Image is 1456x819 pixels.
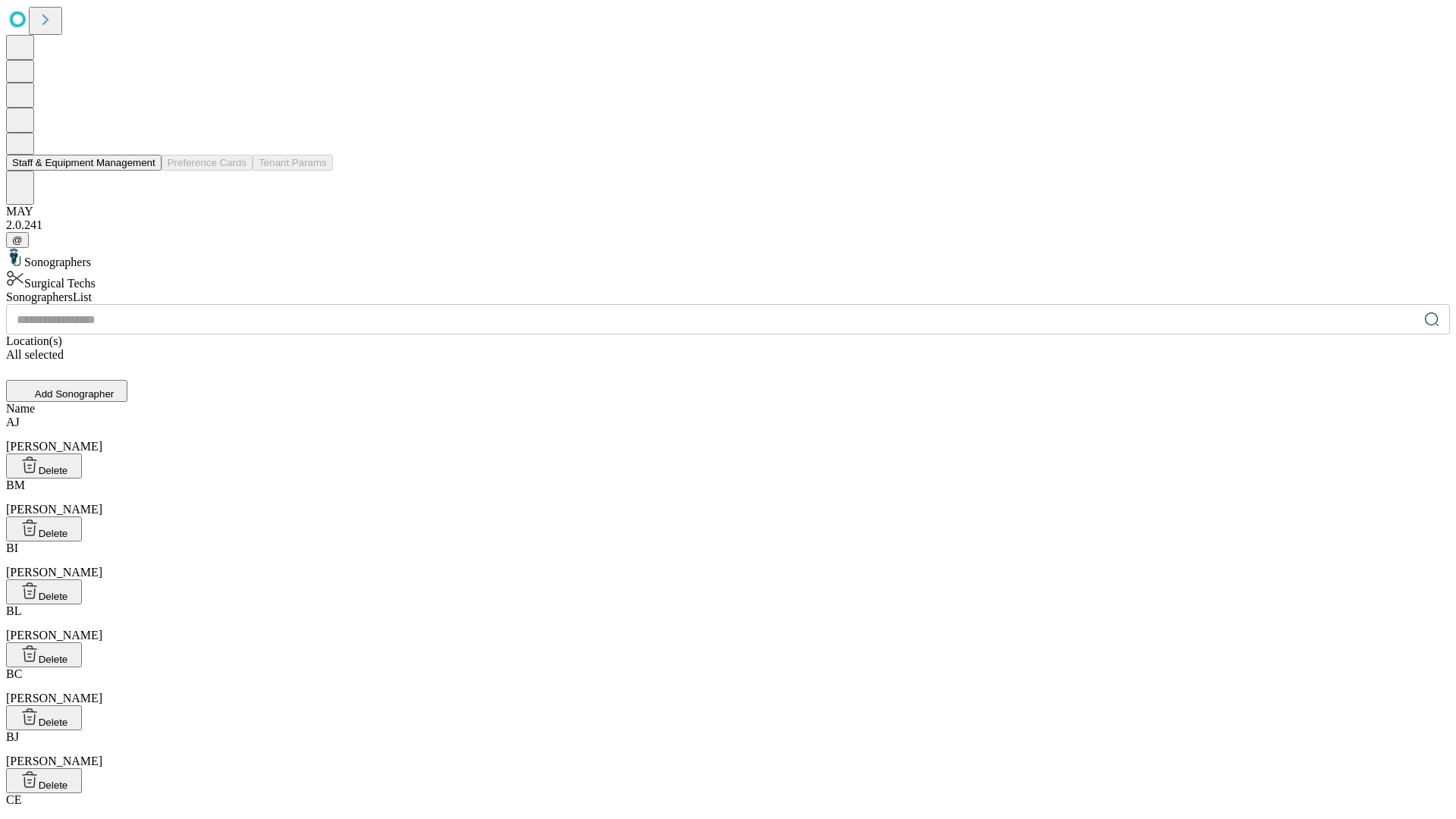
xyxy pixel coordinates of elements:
[6,604,1450,642] div: [PERSON_NAME]
[6,516,82,541] button: Delete
[6,290,1450,304] div: Sonographers List
[39,528,68,539] span: Delete
[39,717,68,728] span: Delete
[253,155,333,171] button: Tenant Params
[12,234,23,246] span: @
[35,388,114,400] span: Add Sonographer
[6,416,1450,453] div: [PERSON_NAME]
[6,541,1450,579] div: [PERSON_NAME]
[6,768,82,793] button: Delete
[6,380,127,402] button: Add Sonographer
[6,269,1450,290] div: Surgical Techs
[39,780,68,791] span: Delete
[6,730,1450,768] div: [PERSON_NAME]
[6,232,29,248] button: @
[6,579,82,604] button: Delete
[6,541,18,554] span: BI
[39,591,68,602] span: Delete
[6,667,22,680] span: BC
[6,667,1450,705] div: [PERSON_NAME]
[6,479,25,491] span: BM
[6,218,1450,232] div: 2.0.241
[6,248,1450,269] div: Sonographers
[6,479,1450,516] div: [PERSON_NAME]
[6,705,82,730] button: Delete
[39,654,68,665] span: Delete
[6,642,82,667] button: Delete
[6,793,21,806] span: CE
[162,155,253,171] button: Preference Cards
[6,205,1450,218] div: MAY
[6,155,162,171] button: Staff & Equipment Management
[6,348,1450,362] div: All selected
[6,453,82,479] button: Delete
[39,465,68,476] span: Delete
[6,402,1450,416] div: Name
[6,334,62,347] span: Location(s)
[6,416,20,428] span: AJ
[6,730,19,743] span: BJ
[6,604,21,617] span: BL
